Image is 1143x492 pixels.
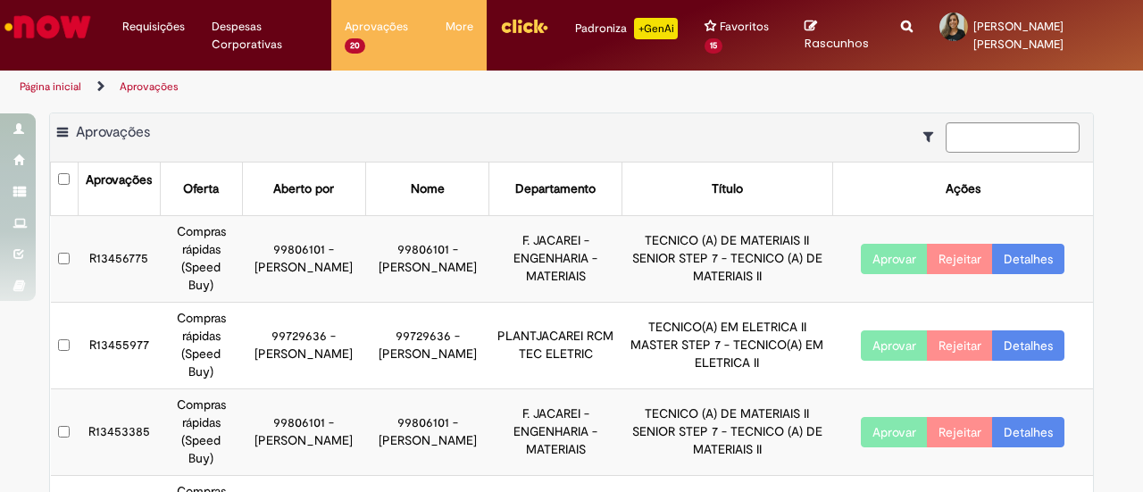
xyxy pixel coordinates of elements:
[622,389,832,476] td: TECNICO (A) DE MATERIAIS II SENIOR STEP 7 - TECNICO (A) DE MATERIAIS II
[805,35,869,52] span: Rascunhos
[720,18,769,36] span: Favoritos
[992,330,1064,361] a: Detalhes
[861,417,928,447] button: Aprovar
[161,303,243,389] td: Compras rápidas (Speed Buy)
[861,244,928,274] button: Aprovar
[805,19,875,52] a: Rascunhos
[705,38,722,54] span: 15
[20,79,81,94] a: Página inicial
[183,180,219,198] div: Oferta
[76,123,150,141] span: Aprovações
[411,180,445,198] div: Nome
[927,330,993,361] button: Rejeitar
[273,180,334,198] div: Aberto por
[489,389,622,476] td: F. JACAREI - ENGENHARIA - MATERIAIS
[242,389,365,476] td: 99806101 - [PERSON_NAME]
[212,18,319,54] span: Despesas Corporativas
[622,216,832,303] td: TECNICO (A) DE MATERIAIS II SENIOR STEP 7 - TECNICO (A) DE MATERIAIS II
[365,216,488,303] td: 99806101 - [PERSON_NAME]
[242,216,365,303] td: 99806101 - [PERSON_NAME]
[489,216,622,303] td: F. JACAREI - ENGENHARIA - MATERIAIS
[500,13,548,39] img: click_logo_yellow_360x200.png
[78,216,160,303] td: R13456775
[489,303,622,389] td: PLANTJACAREI RCM TEC ELETRIC
[365,389,488,476] td: 99806101 - [PERSON_NAME]
[345,18,408,36] span: Aprovações
[622,303,832,389] td: TECNICO(A) EM ELETRICA II MASTER STEP 7 - TECNICO(A) EM ELETRICA II
[122,18,185,36] span: Requisições
[365,303,488,389] td: 99729636 - [PERSON_NAME]
[946,180,980,198] div: Ações
[927,417,993,447] button: Rejeitar
[923,130,942,143] i: Mostrar filtros para: Suas Solicitações
[575,18,678,39] div: Padroniza
[78,389,160,476] td: R13453385
[242,303,365,389] td: 99729636 - [PERSON_NAME]
[861,330,928,361] button: Aprovar
[992,417,1064,447] a: Detalhes
[973,19,1064,52] span: [PERSON_NAME] [PERSON_NAME]
[161,389,243,476] td: Compras rápidas (Speed Buy)
[2,9,94,45] img: ServiceNow
[712,180,743,198] div: Título
[927,244,993,274] button: Rejeitar
[78,163,160,215] th: Aprovações
[161,216,243,303] td: Compras rápidas (Speed Buy)
[120,79,179,94] a: Aprovações
[78,303,160,389] td: R13455977
[634,18,678,39] p: +GenAi
[13,71,748,104] ul: Trilhas de página
[86,171,152,189] div: Aprovações
[446,18,473,36] span: More
[515,180,596,198] div: Departamento
[992,244,1064,274] a: Detalhes
[345,38,365,54] span: 20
